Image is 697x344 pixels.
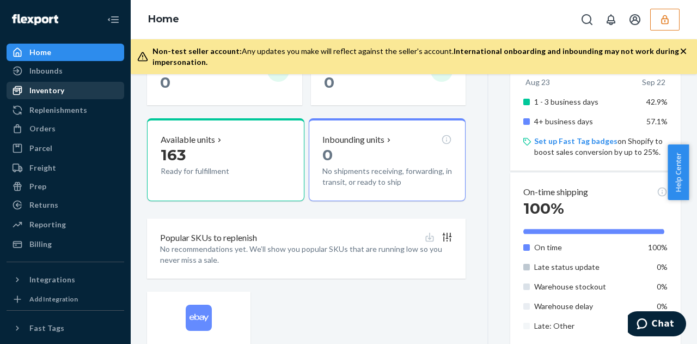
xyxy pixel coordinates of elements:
[7,101,124,119] a: Replenishments
[160,244,453,265] p: No recommendations yet. We’ll show you popular SKUs that are running low so you never miss a sale.
[624,9,646,31] button: Open account menu
[7,159,124,177] a: Freight
[161,134,215,146] p: Available units
[628,311,686,339] iframe: Opens a widget where you can chat to one of our agents
[29,143,52,154] div: Parcel
[152,46,242,56] span: Non-test seller account:
[534,96,639,107] p: 1 - 3 business days
[525,77,550,88] p: Aug 23
[29,105,87,116] div: Replenishments
[29,65,63,76] div: Inbounds
[29,47,51,58] div: Home
[324,73,334,92] span: 0
[646,117,668,126] span: 57.1%
[29,162,56,173] div: Freight
[600,9,622,31] button: Open notifications
[7,319,124,337] button: Fast Tags
[29,239,52,250] div: Billing
[648,243,668,252] span: 100%
[7,271,124,288] button: Integrations
[322,134,384,146] p: Inbounding units
[160,232,257,244] p: Popular SKUs to replenish
[7,216,124,233] a: Reporting
[7,44,124,61] a: Home
[534,116,639,127] p: 4+ business days
[161,166,260,177] p: Ready for fulfillment
[7,120,124,137] a: Orders
[7,196,124,214] a: Returns
[161,146,186,164] span: 163
[160,73,170,92] span: 0
[534,136,668,158] p: on Shopify to boost sales conversion by up to 25%.
[7,140,124,157] a: Parcel
[7,236,124,253] a: Billing
[576,9,598,31] button: Open Search Box
[139,4,188,35] ol: breadcrumbs
[668,144,689,200] button: Help Center
[646,97,668,106] span: 42.9%
[29,123,56,134] div: Orders
[7,62,124,80] a: Inbounds
[523,199,564,218] span: 100%
[311,47,466,105] button: Canceled orders 0
[523,186,588,198] p: On-time shipping
[29,181,46,192] div: Prep
[7,293,124,306] a: Add Integration
[309,118,466,201] button: Inbounding units0No shipments receiving, forwarding, in transit, or ready to ship
[147,47,302,105] button: Non-compliance cases 0
[7,178,124,195] a: Prep
[534,242,639,253] p: On time
[29,219,66,230] div: Reporting
[152,46,680,68] div: Any updates you make will reflect against the seller's account.
[534,281,639,292] p: Warehouse stockout
[534,262,639,273] p: Late status update
[7,82,124,99] a: Inventory
[534,321,639,331] p: Late: Other
[534,136,617,146] a: Set up Fast Tag badges
[147,118,304,201] button: Available units163Ready for fulfillment
[657,282,668,291] span: 0%
[12,14,58,25] img: Flexport logo
[657,301,668,311] span: 0%
[322,146,333,164] span: 0
[29,274,75,285] div: Integrations
[29,294,78,304] div: Add Integration
[148,13,179,25] a: Home
[29,323,64,334] div: Fast Tags
[102,9,124,31] button: Close Navigation
[657,262,668,271] span: 0%
[534,301,639,312] p: Warehouse delay
[29,200,58,210] div: Returns
[322,166,453,188] p: No shipments receiving, forwarding, in transit, or ready to ship
[29,85,64,96] div: Inventory
[642,77,665,88] p: Sep 22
